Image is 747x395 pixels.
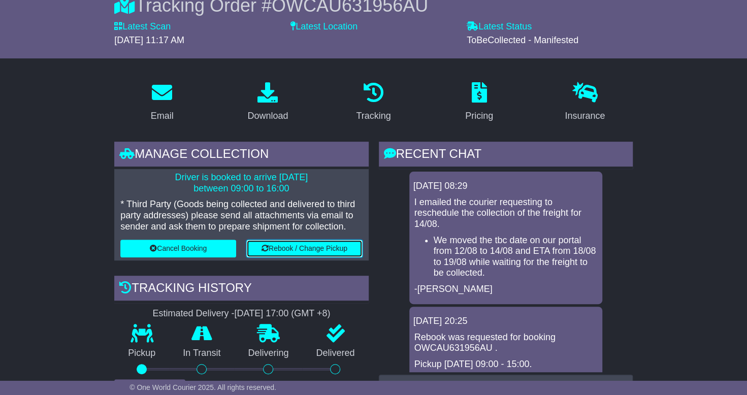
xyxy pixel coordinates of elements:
a: Email [144,79,180,126]
div: Insurance [565,109,605,123]
p: Rebook was requested for booking OWCAU631956AU . [414,332,597,354]
div: [DATE] 08:29 [413,181,598,192]
div: Estimated Delivery - [114,308,368,319]
p: Driver is booked to arrive [DATE] between 09:00 to 16:00 [120,172,362,194]
div: Pricing [465,109,493,123]
a: Insurance [558,79,611,126]
span: ToBeCollected - Manifested [467,35,578,45]
div: [DATE] 20:25 [413,316,598,327]
a: Pricing [459,79,500,126]
p: Pickup [114,348,169,359]
button: Cancel Booking [120,240,236,257]
div: RECENT CHAT [379,142,633,169]
label: Latest Location [290,21,358,32]
a: Download [241,79,295,126]
span: [DATE] 11:17 AM [114,35,184,45]
span: © One World Courier 2025. All rights reserved. [129,383,276,391]
a: Tracking [349,79,397,126]
div: Download [247,109,288,123]
li: We moved the tbc date on our portal from 12/08 to 14/08 and ETA from 18/08 to 19/08 while waiting... [434,235,598,279]
div: Email [151,109,174,123]
label: Latest Status [467,21,532,32]
p: -[PERSON_NAME] [414,284,597,295]
p: Delivering [234,348,302,359]
div: Manage collection [114,142,368,169]
label: Latest Scan [114,21,171,32]
p: In Transit [169,348,234,359]
div: Tracking history [114,276,368,303]
div: Tracking [356,109,391,123]
p: Pickup [DATE] 09:00 - 15:00. [414,359,597,370]
div: [DATE] 17:00 (GMT +8) [234,308,330,319]
p: * Third Party (Goods being collected and delivered to third party addresses) please send all atta... [120,199,362,232]
button: Rebook / Change Pickup [246,240,362,257]
p: I emailed the courier requesting to reschedule the collection of the freight for 14/08. [414,197,597,230]
p: Delivered [302,348,368,359]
